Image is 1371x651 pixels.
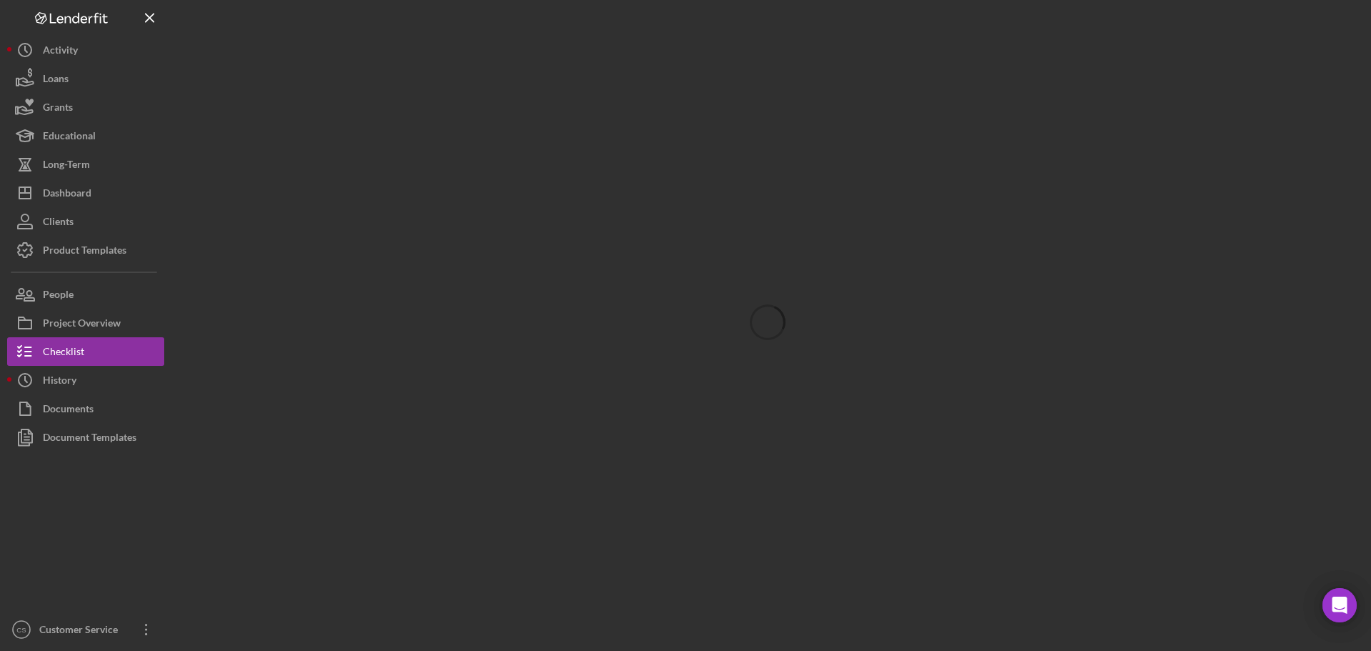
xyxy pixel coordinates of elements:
div: Project Overview [43,309,121,341]
button: Product Templates [7,236,164,264]
div: Educational [43,121,96,154]
div: Open Intercom Messenger [1322,588,1357,622]
div: Checklist [43,337,84,369]
div: Loans [43,64,69,96]
div: History [43,366,76,398]
button: People [7,280,164,309]
button: Document Templates [7,423,164,452]
div: Documents [43,394,94,427]
div: Customer Service [36,615,129,647]
button: Long-Term [7,150,164,179]
div: Activity [43,36,78,68]
button: Dashboard [7,179,164,207]
button: History [7,366,164,394]
button: Checklist [7,337,164,366]
div: Long-Term [43,150,90,182]
div: People [43,280,74,312]
button: Activity [7,36,164,64]
div: Clients [43,207,74,239]
div: Grants [43,93,73,125]
button: Educational [7,121,164,150]
text: CS [16,626,26,634]
button: Clients [7,207,164,236]
button: Project Overview [7,309,164,337]
div: Document Templates [43,423,136,455]
button: Grants [7,93,164,121]
button: Loans [7,64,164,93]
div: Product Templates [43,236,126,268]
button: CSCustomer Service [7,615,164,644]
button: Documents [7,394,164,423]
div: Dashboard [43,179,91,211]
